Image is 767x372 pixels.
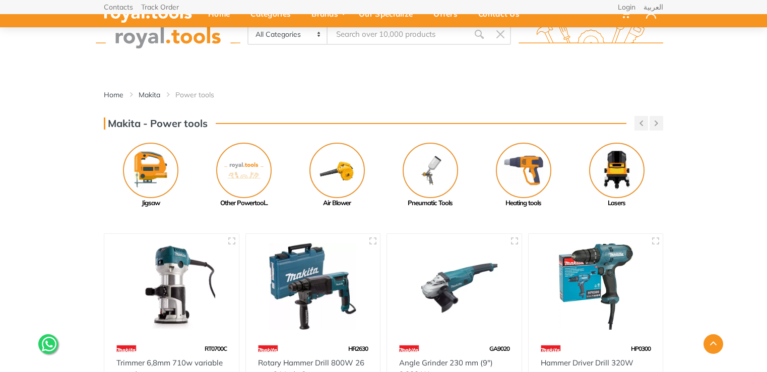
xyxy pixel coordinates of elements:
img: Royal - Lasers [589,143,645,198]
img: Royal - Air Blower [309,143,365,198]
a: Lasers [570,143,663,208]
img: Royal Tools - Rotary Hammer Drill 800W 26 mm 3 Mode SDS Plus [255,243,371,330]
img: No Image [216,143,272,198]
a: Makita [139,90,160,100]
a: Home [104,90,123,100]
a: Heating tools [477,143,570,208]
img: Royal Tools - Angle Grinder 230 mm (9″) 2,200 W [396,243,513,330]
img: Royal - Pneumatic Tools [403,143,458,198]
a: Contacts [104,4,133,11]
img: Royal - Heating tools [496,143,551,198]
a: Track Order [141,4,179,11]
a: Power tools [175,90,214,100]
a: Login [618,4,635,11]
img: Royal - Jigsaw [123,143,178,198]
a: Pneumatic Tools [383,143,477,208]
img: royal.tools Logo [96,21,240,48]
div: Heating tools [477,198,570,208]
div: Jigsaw [104,198,197,208]
a: Air Blower [290,143,383,208]
h3: Makita - Power tools [104,117,208,130]
nav: breadcrumb [104,90,663,100]
input: Site search [328,24,469,45]
a: Jigsaw [104,143,197,208]
a: Other Powertool... [197,143,290,208]
a: Hammer Driver Drill 320W [541,358,633,367]
img: Royal Tools - Hammer Driver Drill 320W [538,243,654,330]
div: Other Powertool... [197,198,290,208]
img: Royal Tools - Trimmer 6,8mm 710w variable speed [113,243,230,330]
div: Lasers [570,198,663,208]
img: royal.tools Logo [519,21,663,48]
select: Category [248,25,328,44]
div: Air Blower [290,198,383,208]
a: العربية [644,4,663,11]
div: Pneumatic Tools [383,198,477,208]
